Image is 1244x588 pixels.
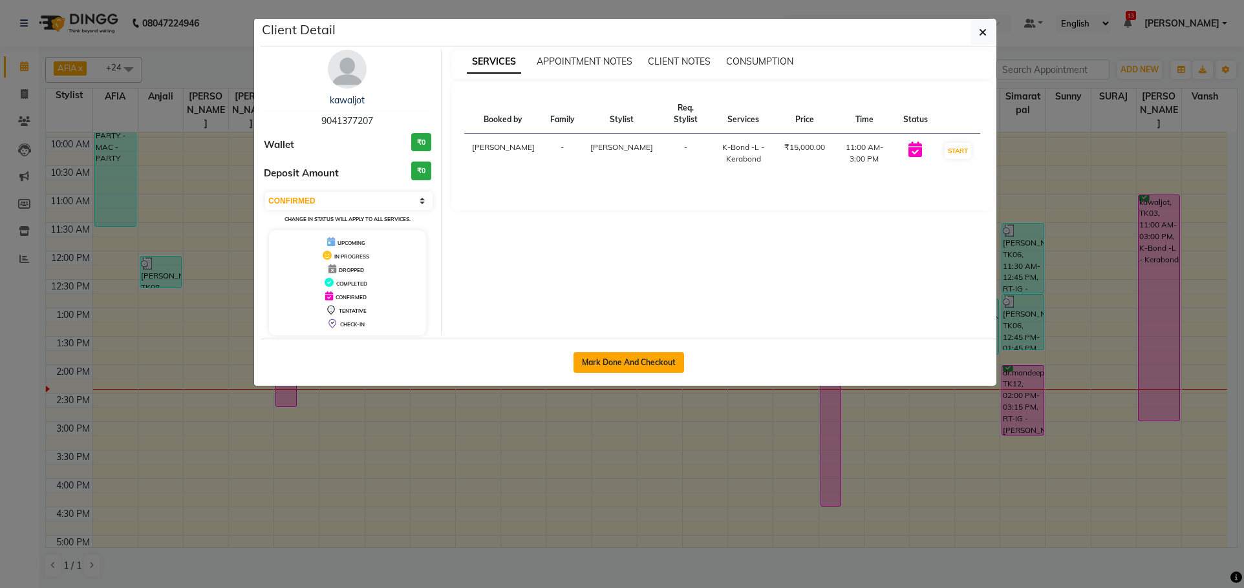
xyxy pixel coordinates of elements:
[334,253,369,260] span: IN PROGRESS
[718,142,769,165] div: K-Bond -L - Kerabond
[284,216,411,222] small: Change in status will apply to all services.
[833,94,895,134] th: Time
[264,166,339,181] span: Deposit Amount
[339,267,364,273] span: DROPPED
[777,94,833,134] th: Price
[711,94,777,134] th: Services
[583,94,661,134] th: Stylist
[336,294,367,300] span: CONFIRMED
[336,280,367,287] span: COMPLETED
[338,240,365,246] span: UPCOMING
[574,352,684,373] button: Mark Done And Checkout
[726,56,793,67] span: CONSUMPTION
[648,56,711,67] span: CLIENT NOTES
[537,56,632,67] span: APPOINTMENT NOTES
[411,133,431,152] h3: ₹0
[321,115,373,127] span: 9041377207
[464,94,542,134] th: Booked by
[411,162,431,180] h3: ₹0
[945,143,971,159] button: START
[784,142,825,153] div: ₹15,000.00
[833,134,895,173] td: 11:00 AM-3:00 PM
[661,94,711,134] th: Req. Stylist
[542,94,583,134] th: Family
[340,321,365,328] span: CHECK-IN
[330,94,365,106] a: kawaljot
[542,134,583,173] td: -
[590,142,653,152] span: [PERSON_NAME]
[264,138,294,152] span: Wallet
[339,308,367,314] span: TENTATIVE
[895,94,936,134] th: Status
[262,20,336,39] h5: Client Detail
[328,50,367,89] img: avatar
[464,134,542,173] td: [PERSON_NAME]
[661,134,711,173] td: -
[467,50,521,74] span: SERVICES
